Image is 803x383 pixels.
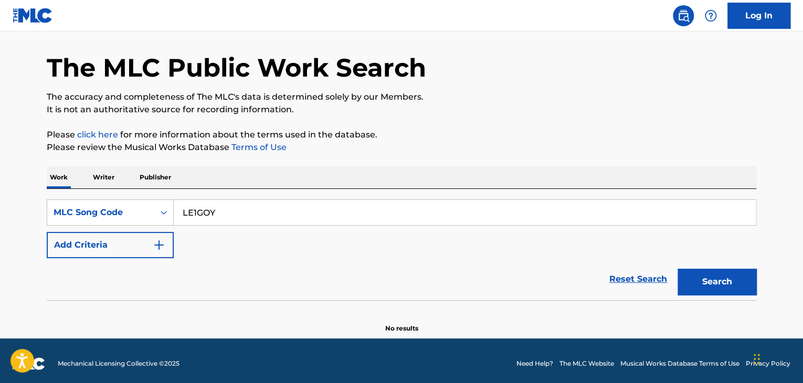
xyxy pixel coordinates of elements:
[47,129,756,141] p: Please for more information about the terms used in the database.
[754,343,760,375] div: Drag
[153,239,165,251] img: 9d2ae6d4665cec9f34b9.svg
[700,5,721,26] div: Help
[47,232,174,258] button: Add Criteria
[47,52,426,83] h1: The MLC Public Work Search
[704,9,717,22] img: help
[13,8,53,23] img: MLC Logo
[746,359,790,368] a: Privacy Policy
[229,142,287,152] a: Terms of Use
[620,359,739,368] a: Musical Works Database Terms of Use
[673,5,694,26] a: Public Search
[677,9,690,22] img: search
[559,359,614,368] a: The MLC Website
[47,199,756,300] form: Search Form
[47,91,756,103] p: The accuracy and completeness of The MLC's data is determined solely by our Members.
[751,333,803,383] iframe: Chat Widget
[516,359,553,368] a: Need Help?
[727,3,790,29] a: Log In
[58,359,179,368] span: Mechanical Licensing Collective © 2025
[90,166,118,188] p: Writer
[54,206,148,219] div: MLC Song Code
[385,311,418,333] p: No results
[47,103,756,116] p: It is not an authoritative source for recording information.
[136,166,174,188] p: Publisher
[47,166,71,188] p: Work
[678,269,756,295] button: Search
[47,141,756,154] p: Please review the Musical Works Database
[604,268,672,291] a: Reset Search
[77,130,118,140] a: click here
